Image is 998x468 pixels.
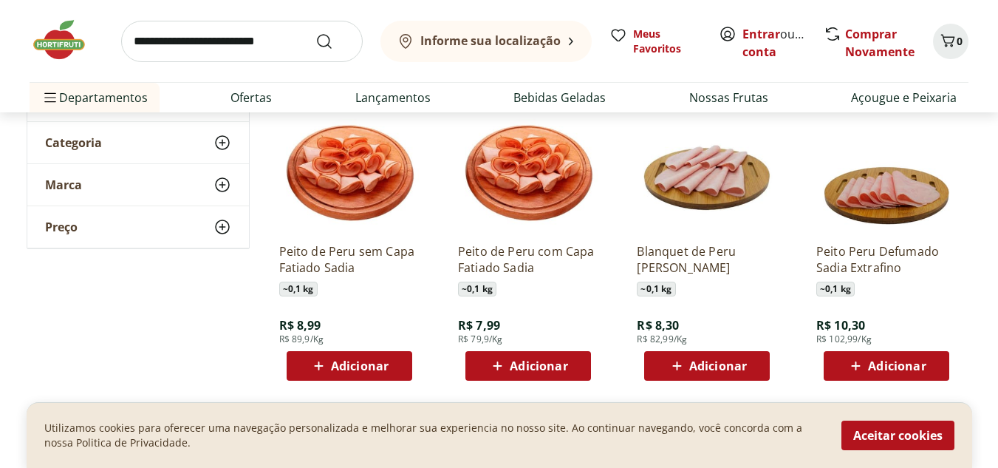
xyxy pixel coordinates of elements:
[458,91,598,231] img: Peito de Peru com Capa Fatiado Sadia
[287,351,412,381] button: Adicionar
[30,18,103,62] img: Hortifruti
[44,421,824,450] p: Utilizamos cookies para oferecer uma navegação personalizada e melhorar sua experiencia no nosso ...
[816,282,855,296] span: ~ 0,1 kg
[230,89,272,106] a: Ofertas
[45,220,78,234] span: Preço
[465,351,591,381] button: Adicionar
[609,27,701,56] a: Meus Favoritos
[315,33,351,50] button: Submit Search
[279,91,420,231] img: Peito de Peru sem Capa Fatiado Sadia
[933,24,968,59] button: Carrinho
[279,243,420,276] a: Peito de Peru sem Capa Fatiado Sadia
[824,351,949,381] button: Adicionar
[742,26,780,42] a: Entrar
[420,33,561,49] b: Informe sua localização
[689,89,768,106] a: Nossas Frutas
[742,26,824,60] a: Criar conta
[458,333,503,345] span: R$ 79,9/Kg
[742,25,808,61] span: ou
[845,26,915,60] a: Comprar Novamente
[380,21,592,62] button: Informe sua localização
[27,122,249,163] button: Categoria
[633,27,701,56] span: Meus Favoritos
[957,34,963,48] span: 0
[513,89,606,106] a: Bebidas Geladas
[458,282,496,296] span: ~ 0,1 kg
[27,206,249,248] button: Preço
[816,333,872,345] span: R$ 102,99/Kg
[637,333,687,345] span: R$ 82,99/Kg
[331,360,389,372] span: Adicionar
[45,135,102,150] span: Categoria
[689,360,747,372] span: Adicionar
[637,317,679,333] span: R$ 8,30
[458,243,598,276] a: Peito de Peru com Capa Fatiado Sadia
[510,360,567,372] span: Adicionar
[868,360,926,372] span: Adicionar
[45,177,82,192] span: Marca
[637,282,675,296] span: ~ 0,1 kg
[279,333,324,345] span: R$ 89,9/Kg
[841,421,954,450] button: Aceitar cookies
[279,282,318,296] span: ~ 0,1 kg
[355,89,431,106] a: Lançamentos
[41,80,148,115] span: Departamentos
[458,317,500,333] span: R$ 7,99
[279,317,321,333] span: R$ 8,99
[637,91,777,231] img: Blanquet de Peru Fatiado Sadia
[27,164,249,206] button: Marca
[121,21,363,62] input: search
[644,351,770,381] button: Adicionar
[41,80,59,115] button: Menu
[816,317,865,333] span: R$ 10,30
[816,243,957,276] a: Peito Peru Defumado Sadia Extrafino
[816,91,957,231] img: Peito Peru Defumado Sadia Extrafino
[637,243,777,276] a: Blanquet de Peru [PERSON_NAME]
[851,89,957,106] a: Açougue e Peixaria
